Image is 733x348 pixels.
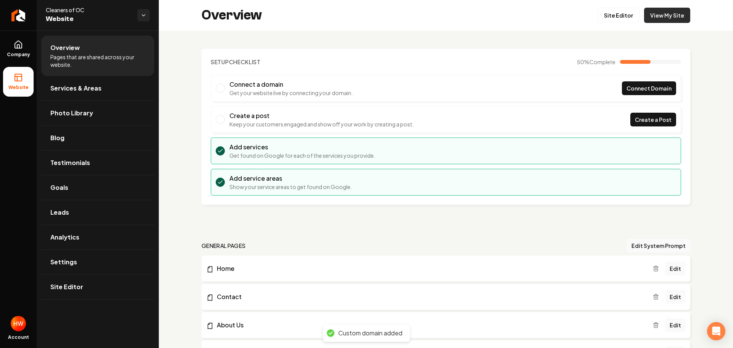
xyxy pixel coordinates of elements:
[229,120,414,128] p: Keep your customers engaged and show off your work by creating a post.
[11,9,26,21] img: Rebolt Logo
[50,84,102,93] span: Services & Areas
[46,14,131,24] span: Website
[206,320,653,330] a: About Us
[41,126,154,150] a: Blog
[5,84,32,91] span: Website
[50,282,83,291] span: Site Editor
[41,175,154,200] a: Goals
[665,290,686,304] a: Edit
[229,174,352,183] h3: Add service areas
[665,318,686,332] a: Edit
[4,52,33,58] span: Company
[211,58,261,66] h2: Checklist
[202,242,246,249] h2: general pages
[665,262,686,275] a: Edit
[229,152,375,159] p: Get found on Google for each of the services you provide.
[50,233,79,242] span: Analytics
[229,111,414,120] h3: Create a post
[41,151,154,175] a: Testimonials
[11,316,26,331] img: HSA Websites
[41,200,154,225] a: Leads
[644,8,690,23] a: View My Site
[41,250,154,274] a: Settings
[46,6,131,14] span: Cleaners of OC
[50,158,90,167] span: Testimonials
[50,108,93,118] span: Photo Library
[707,322,725,340] div: Open Intercom Messenger
[41,101,154,125] a: Photo Library
[229,89,353,97] p: Get your website live by connecting your domain.
[50,133,65,142] span: Blog
[50,183,68,192] span: Goals
[50,53,145,68] span: Pages that are shared across your website.
[589,58,615,65] span: Complete
[8,334,29,340] span: Account
[50,257,77,267] span: Settings
[627,239,690,253] button: Edit System Prompt
[41,275,154,299] a: Site Editor
[41,225,154,249] a: Analytics
[3,34,34,64] a: Company
[50,43,80,52] span: Overview
[577,58,615,66] span: 50 %
[229,142,375,152] h3: Add services
[338,329,402,337] div: Custom domain added
[41,76,154,100] a: Services & Areas
[229,80,353,89] h3: Connect a domain
[202,8,262,23] h2: Overview
[211,58,229,65] span: Setup
[597,8,639,23] a: Site Editor
[206,264,653,273] a: Home
[626,84,672,92] span: Connect Domain
[206,292,653,301] a: Contact
[50,208,69,217] span: Leads
[229,183,352,191] p: Show your service areas to get found on Google.
[635,116,672,124] span: Create a Post
[630,113,676,126] a: Create a Post
[622,81,676,95] a: Connect Domain
[11,316,26,331] button: Open user button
